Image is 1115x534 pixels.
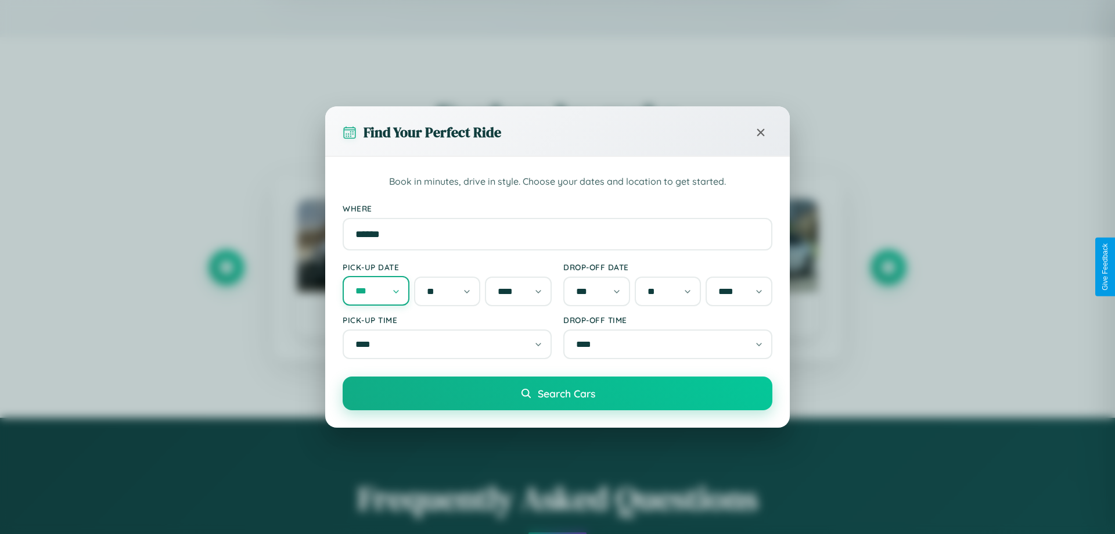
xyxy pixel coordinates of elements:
[563,262,772,272] label: Drop-off Date
[563,315,772,325] label: Drop-off Time
[343,262,552,272] label: Pick-up Date
[343,174,772,189] p: Book in minutes, drive in style. Choose your dates and location to get started.
[343,315,552,325] label: Pick-up Time
[343,203,772,213] label: Where
[538,387,595,400] span: Search Cars
[364,123,501,142] h3: Find Your Perfect Ride
[343,377,772,410] button: Search Cars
